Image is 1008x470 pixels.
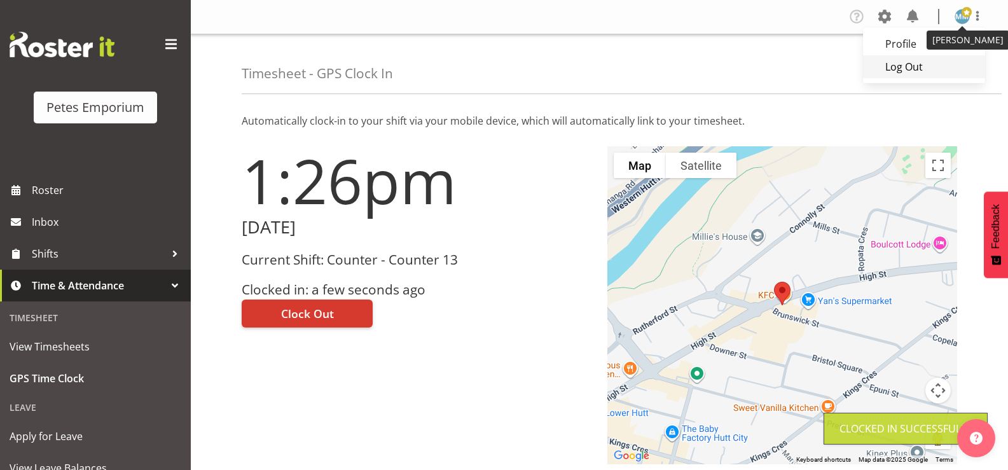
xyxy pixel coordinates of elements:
img: help-xxl-2.png [970,432,983,445]
p: Automatically clock-in to your shift via your mobile device, which will automatically link to you... [242,113,957,128]
span: Time & Attendance [32,276,165,295]
span: Roster [32,181,184,200]
a: Apply for Leave [3,420,188,452]
h3: Clocked in: a few seconds ago [242,282,592,297]
span: Clock Out [281,305,334,322]
span: Map data ©2025 Google [859,456,928,463]
button: Clock Out [242,300,373,328]
span: View Timesheets [10,337,181,356]
a: Log Out [863,55,985,78]
div: Timesheet [3,305,188,331]
button: Show satellite imagery [666,153,736,178]
a: GPS Time Clock [3,363,188,394]
span: Apply for Leave [10,427,181,446]
span: Feedback [990,204,1002,249]
button: Map camera controls [925,378,951,403]
img: mandy-mosley3858.jpg [955,9,970,24]
a: View Timesheets [3,331,188,363]
h3: Current Shift: Counter - Counter 13 [242,252,592,267]
a: Open this area in Google Maps (opens a new window) [611,448,652,464]
img: Google [611,448,652,464]
div: Leave [3,394,188,420]
button: Show street map [614,153,666,178]
div: Clocked in Successfully [839,421,972,436]
button: Keyboard shortcuts [796,455,851,464]
span: Shifts [32,244,165,263]
h2: [DATE] [242,218,592,237]
button: Toggle fullscreen view [925,153,951,178]
a: Profile [863,32,985,55]
a: Terms (opens in new tab) [936,456,953,463]
h1: 1:26pm [242,146,592,215]
img: Rosterit website logo [10,32,114,57]
button: Feedback - Show survey [984,191,1008,278]
div: Petes Emporium [46,98,144,117]
span: GPS Time Clock [10,369,181,388]
span: Inbox [32,212,184,232]
h4: Timesheet - GPS Clock In [242,66,393,81]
